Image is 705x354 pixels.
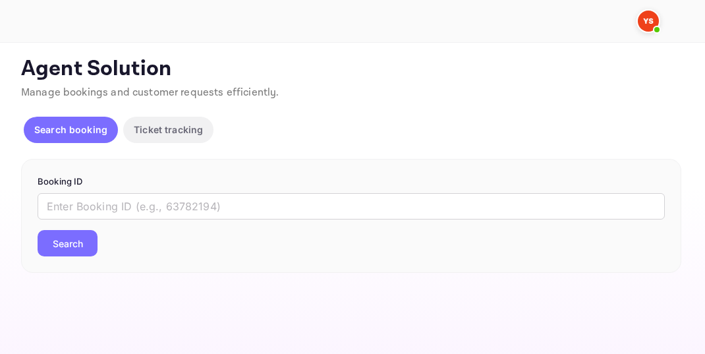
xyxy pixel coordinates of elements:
[134,123,203,136] p: Ticket tracking
[638,11,659,32] img: Yandex Support
[34,123,107,136] p: Search booking
[38,193,665,220] input: Enter Booking ID (e.g., 63782194)
[38,230,98,256] button: Search
[21,56,681,82] p: Agent Solution
[38,175,665,189] p: Booking ID
[21,86,279,100] span: Manage bookings and customer requests efficiently.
